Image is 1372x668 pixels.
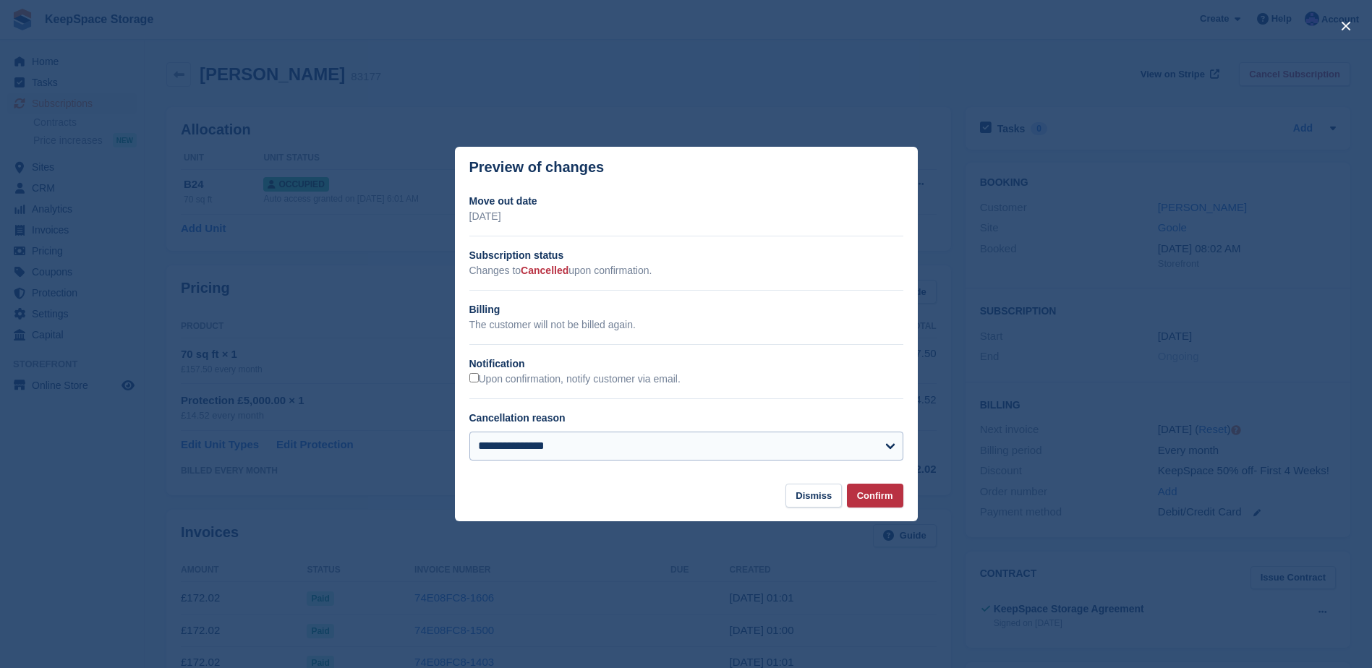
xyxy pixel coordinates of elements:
[469,356,903,372] h2: Notification
[1334,14,1358,38] button: close
[469,159,605,176] p: Preview of changes
[469,263,903,278] p: Changes to upon confirmation.
[469,302,903,317] h2: Billing
[469,317,903,333] p: The customer will not be billed again.
[469,194,903,209] h2: Move out date
[785,484,842,508] button: Dismiss
[469,373,479,382] input: Upon confirmation, notify customer via email.
[469,412,566,424] label: Cancellation reason
[521,265,568,276] span: Cancelled
[469,248,903,263] h2: Subscription status
[469,373,681,386] label: Upon confirmation, notify customer via email.
[847,484,903,508] button: Confirm
[469,209,903,224] p: [DATE]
